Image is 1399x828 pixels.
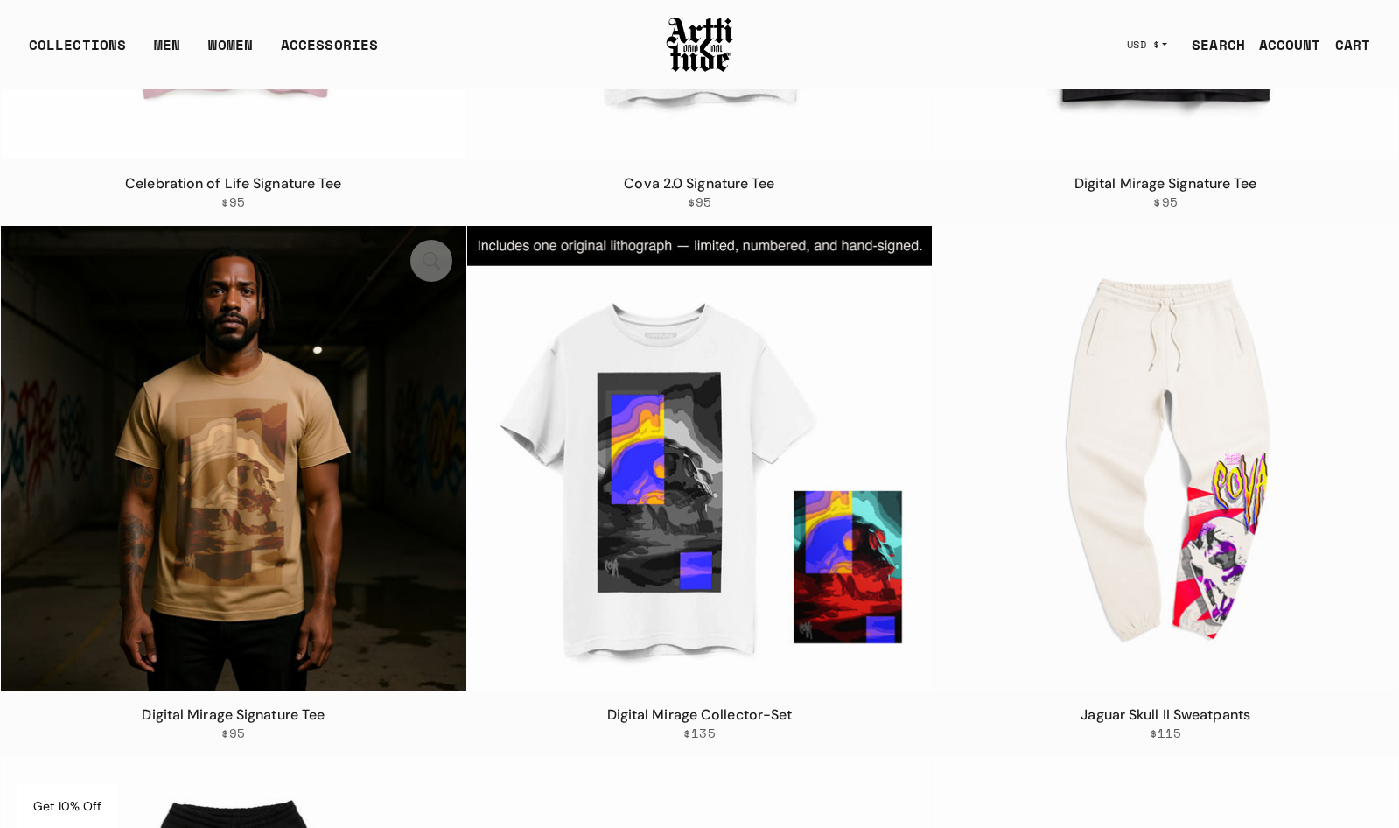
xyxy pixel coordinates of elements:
[1074,174,1257,193] a: Digital Mirage Signature Tee
[208,34,253,69] a: WOMEN
[1081,705,1250,724] a: Jaguar Skull II Sweatpants
[467,226,933,691] img: Digital Mirage Collector-Set
[221,194,246,210] span: $95
[1127,38,1160,52] span: USD $
[665,15,735,74] img: Arttitude
[29,34,126,69] div: COLLECTIONS
[154,34,180,69] a: MEN
[933,226,1398,691] img: Jaguar Skull II Sweatpants
[1178,27,1245,62] a: SEARCH
[125,174,341,193] a: Celebration of Life Signature Tee
[1116,25,1179,64] button: USD $
[624,174,774,193] a: Cova 2.0 Signature Tee
[33,798,101,814] span: Get 10% Off
[1150,726,1182,741] span: $115
[17,784,117,828] div: Get 10% Off
[688,194,712,210] span: $95
[1245,27,1321,62] a: ACCOUNT
[933,226,1398,691] a: Jaguar Skull II SweatpantsJaguar Skull II Sweatpants
[221,726,246,741] span: $95
[607,705,793,724] a: Digital Mirage Collector-Set
[281,34,378,69] div: ACCESSORIES
[1321,27,1370,62] a: Open cart
[1,226,466,691] a: Digital Mirage Signature TeeDigital Mirage Signature Tee
[142,705,325,724] a: Digital Mirage Signature Tee
[1153,194,1178,210] span: $95
[1335,34,1370,55] div: CART
[683,726,716,741] span: $135
[467,226,933,691] a: Digital Mirage Collector-SetDigital Mirage Collector-Set
[15,34,392,69] ul: Main navigation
